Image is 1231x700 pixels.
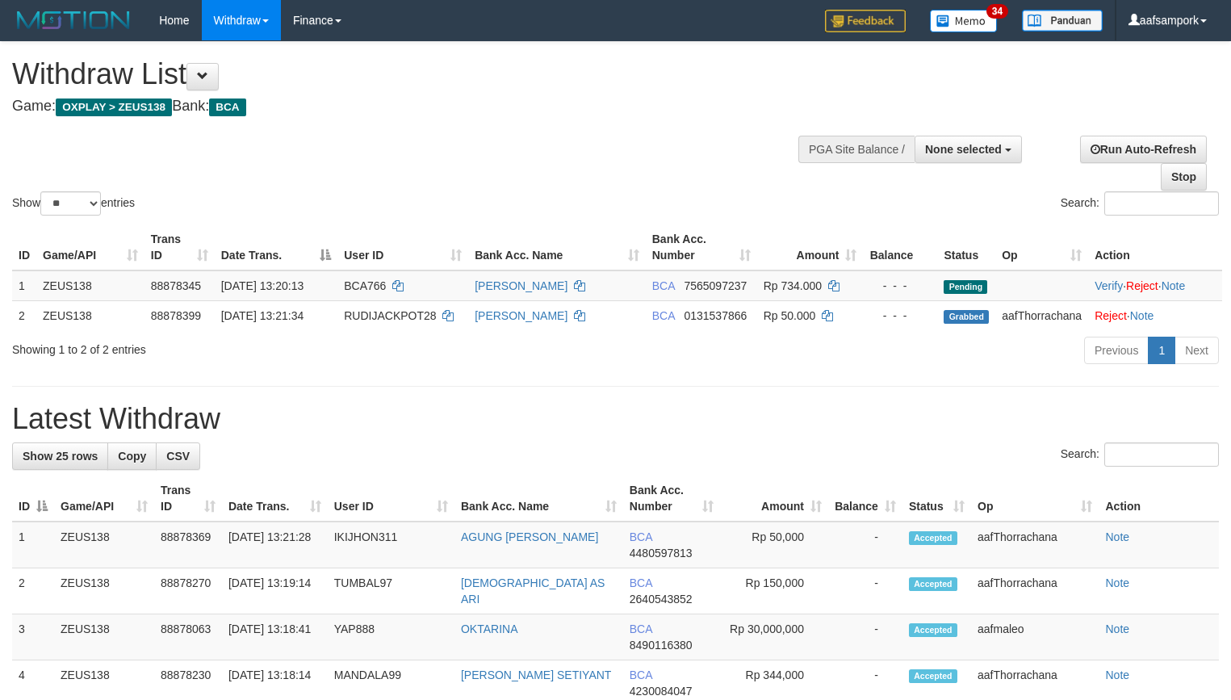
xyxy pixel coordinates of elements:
[828,568,902,614] td: -
[12,614,54,660] td: 3
[720,476,828,522] th: Amount: activate to sort column ascending
[971,568,1099,614] td: aafThorrachana
[971,614,1099,660] td: aafmaleo
[1105,622,1129,635] a: Note
[1084,337,1149,364] a: Previous
[995,300,1088,330] td: aafThorrachana
[468,224,646,270] th: Bank Acc. Name: activate to sort column ascending
[154,522,222,568] td: 88878369
[107,442,157,470] a: Copy
[54,476,154,522] th: Game/API: activate to sort column ascending
[828,476,902,522] th: Balance: activate to sort column ascending
[12,442,108,470] a: Show 25 rows
[461,530,598,543] a: AGUNG [PERSON_NAME]
[54,568,154,614] td: ZEUS138
[222,522,328,568] td: [DATE] 13:21:28
[630,685,693,698] span: Copy 4230084047 to clipboard
[461,622,518,635] a: OKTARINA
[1105,530,1129,543] a: Note
[1022,10,1103,31] img: panduan.png
[12,58,805,90] h1: Withdraw List
[909,531,957,545] span: Accepted
[40,191,101,216] select: Showentries
[36,224,144,270] th: Game/API: activate to sort column ascending
[1105,576,1129,589] a: Note
[1061,191,1219,216] label: Search:
[630,622,652,635] span: BCA
[36,270,144,301] td: ZEUS138
[925,143,1002,156] span: None selected
[828,614,902,660] td: -
[909,577,957,591] span: Accepted
[344,279,386,292] span: BCA766
[630,576,652,589] span: BCA
[764,279,822,292] span: Rp 734.000
[54,614,154,660] td: ZEUS138
[209,99,245,116] span: BCA
[1104,191,1219,216] input: Search:
[798,136,915,163] div: PGA Site Balance /
[623,476,720,522] th: Bank Acc. Number: activate to sort column ascending
[630,593,693,606] span: Copy 2640543852 to clipboard
[12,300,36,330] td: 2
[154,568,222,614] td: 88878270
[1088,270,1222,301] td: · ·
[652,279,675,292] span: BCA
[684,309,747,322] span: Copy 0131537866 to clipboard
[151,279,201,292] span: 88878345
[328,614,454,660] td: YAP888
[328,476,454,522] th: User ID: activate to sort column ascending
[937,224,995,270] th: Status
[652,309,675,322] span: BCA
[1130,309,1154,322] a: Note
[144,224,215,270] th: Trans ID: activate to sort column ascending
[646,224,757,270] th: Bank Acc. Number: activate to sort column ascending
[720,568,828,614] td: Rp 150,000
[909,669,957,683] span: Accepted
[328,522,454,568] td: IKIJHON311
[12,224,36,270] th: ID
[944,280,987,294] span: Pending
[475,279,567,292] a: [PERSON_NAME]
[909,623,957,637] span: Accepted
[1088,300,1222,330] td: ·
[1061,442,1219,467] label: Search:
[461,576,605,606] a: [DEMOGRAPHIC_DATA] AS ARI
[12,270,36,301] td: 1
[461,669,611,681] a: [PERSON_NAME] SETIYANT
[118,450,146,463] span: Copy
[221,279,304,292] span: [DATE] 13:20:13
[720,522,828,568] td: Rp 50,000
[1088,224,1222,270] th: Action
[630,669,652,681] span: BCA
[1099,476,1219,522] th: Action
[12,191,135,216] label: Show entries
[902,476,971,522] th: Status: activate to sort column ascending
[995,224,1088,270] th: Op: activate to sort column ascending
[1161,163,1207,191] a: Stop
[869,278,931,294] div: - - -
[1148,337,1175,364] a: 1
[1095,279,1123,292] a: Verify
[12,403,1219,435] h1: Latest Withdraw
[757,224,864,270] th: Amount: activate to sort column ascending
[12,335,500,358] div: Showing 1 to 2 of 2 entries
[1174,337,1219,364] a: Next
[971,476,1099,522] th: Op: activate to sort column ascending
[986,4,1008,19] span: 34
[344,309,436,322] span: RUDIJACKPOT28
[12,476,54,522] th: ID: activate to sort column descending
[1104,442,1219,467] input: Search:
[684,279,747,292] span: Copy 7565097237 to clipboard
[328,568,454,614] td: TUMBAL97
[337,224,468,270] th: User ID: activate to sort column ascending
[166,450,190,463] span: CSV
[222,476,328,522] th: Date Trans.: activate to sort column ascending
[475,309,567,322] a: [PERSON_NAME]
[23,450,98,463] span: Show 25 rows
[154,614,222,660] td: 88878063
[825,10,906,32] img: Feedback.jpg
[454,476,623,522] th: Bank Acc. Name: activate to sort column ascending
[12,8,135,32] img: MOTION_logo.png
[930,10,998,32] img: Button%20Memo.svg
